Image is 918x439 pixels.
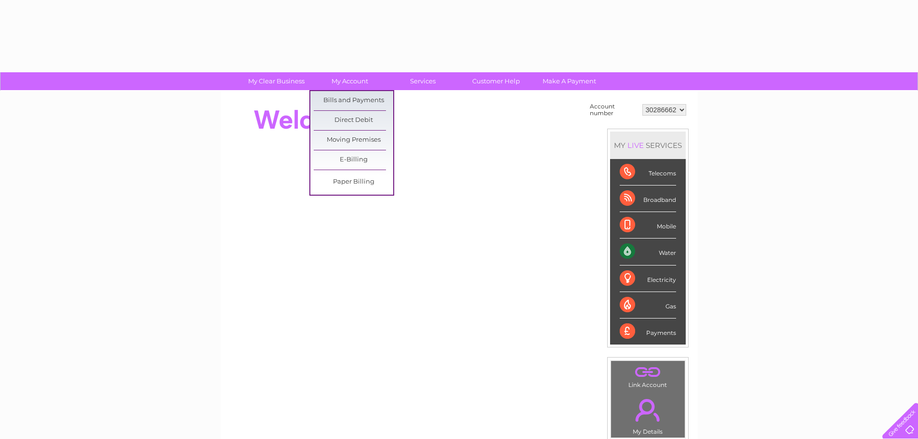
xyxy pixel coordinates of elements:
td: My Details [611,391,685,438]
a: My Clear Business [237,72,316,90]
td: Account number [587,101,640,119]
a: Moving Premises [314,131,393,150]
div: Electricity [620,266,676,292]
div: Payments [620,319,676,345]
a: Make A Payment [530,72,609,90]
div: Mobile [620,212,676,239]
div: MY SERVICES [610,132,686,159]
a: Bills and Payments [314,91,393,110]
a: E-Billing [314,150,393,170]
a: Paper Billing [314,173,393,192]
div: LIVE [625,141,646,150]
div: Water [620,239,676,265]
a: Services [383,72,463,90]
a: . [613,363,682,380]
a: Customer Help [456,72,536,90]
div: Broadband [620,186,676,212]
a: . [613,393,682,427]
div: Gas [620,292,676,319]
a: My Account [310,72,389,90]
div: Telecoms [620,159,676,186]
td: Link Account [611,360,685,391]
a: Direct Debit [314,111,393,130]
